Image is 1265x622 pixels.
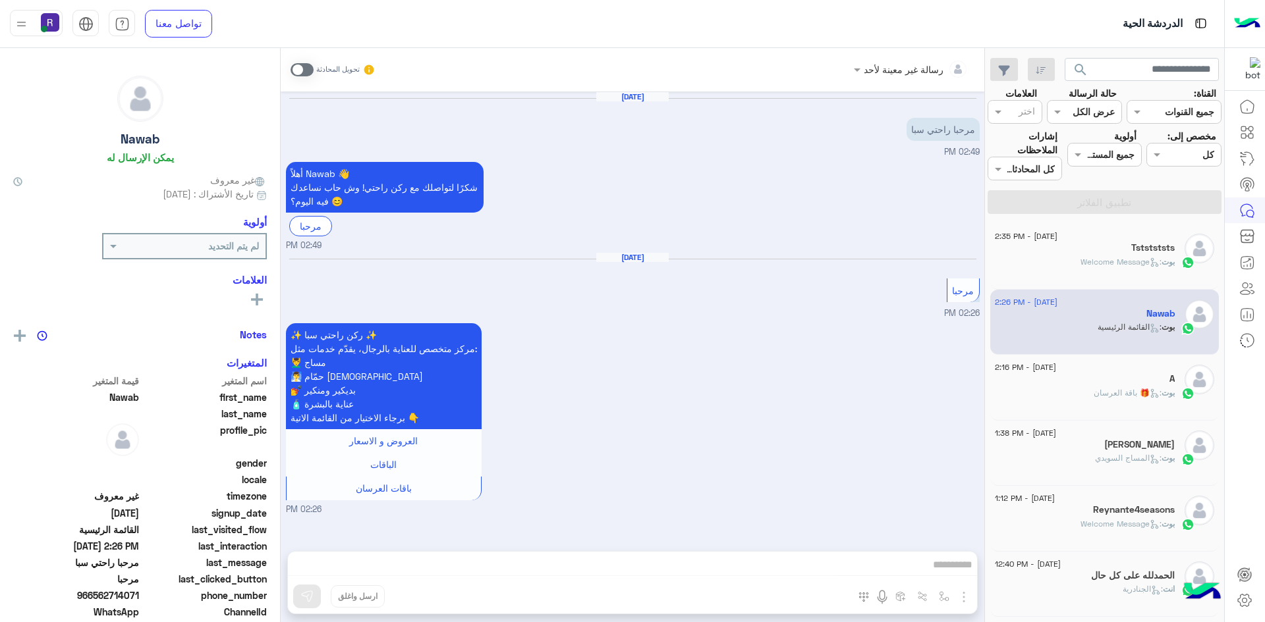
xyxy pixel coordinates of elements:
[1181,322,1195,335] img: WhatsApp
[1123,15,1183,33] p: الدردشة الحية
[13,489,139,503] span: غير معروف
[142,473,267,486] span: locale
[1104,439,1175,450] h5: ابو يحي
[1185,365,1214,394] img: defaultAdmin.png
[1185,496,1214,525] img: defaultAdmin.png
[289,216,332,236] div: مرحبا
[1131,242,1175,253] h5: Tststststs
[142,556,267,569] span: last_message
[118,76,163,121] img: defaultAdmin.png
[995,558,1061,570] span: [DATE] - 12:40 PM
[1081,519,1162,529] span: : Welcome Message
[1073,62,1088,78] span: search
[142,489,267,503] span: timezone
[995,230,1057,242] span: [DATE] - 2:35 PM
[1065,58,1097,86] button: search
[13,588,139,602] span: 966562714071
[107,151,174,163] h6: يمكن الإرسال له
[1093,504,1175,515] h5: Reynante4seasons
[1185,234,1214,263] img: defaultAdmin.png
[13,539,139,553] span: 2025-09-01T11:26:30.479Z
[227,357,267,369] h6: المتغيرات
[286,162,484,213] p: 18/6/2025, 2:49 PM
[13,506,139,520] span: 2025-06-18T11:49:06.043Z
[210,173,267,187] span: غير معروف
[78,16,94,32] img: tab
[1179,569,1225,615] img: hulul-logo.png
[13,456,139,470] span: null
[1091,570,1175,581] h5: الحمدلله على كل حال
[995,361,1056,373] span: [DATE] - 2:16 PM
[142,588,267,602] span: phone_number
[142,456,267,470] span: gender
[1162,453,1175,463] span: بوت
[349,435,418,446] span: العروض و الاسعار
[1019,104,1037,121] div: اختر
[1181,256,1195,269] img: WhatsApp
[1162,388,1175,398] span: بوت
[145,10,212,38] a: تواصل معنا
[142,523,267,536] span: last_visited_flow
[13,572,139,586] span: مرحبا
[13,556,139,569] span: مرحبا راحتي سبا
[596,92,669,101] h6: [DATE]
[13,16,30,32] img: profile
[1167,129,1216,143] label: مخصص إلى:
[13,374,139,388] span: قيمة المتغير
[596,253,669,262] h6: [DATE]
[142,605,267,619] span: ChannelId
[907,118,980,141] p: 18/6/2025, 2:49 PM
[995,427,1056,439] span: [DATE] - 1:38 PM
[14,330,26,342] img: add
[1185,430,1214,460] img: defaultAdmin.png
[13,390,139,404] span: Nawab
[1181,387,1195,400] img: WhatsApp
[142,539,267,553] span: last_interaction
[988,190,1222,214] button: تطبيق الفلاتر
[1193,15,1209,32] img: tab
[944,308,980,318] span: 02:26 PM
[316,65,360,75] small: تحويل المحادثة
[142,423,267,454] span: profile_pic
[109,10,135,38] a: tab
[121,132,159,147] h5: Nawab
[1095,453,1162,463] span: : المساج السويدي
[13,274,267,286] h6: العلامات
[243,216,267,228] h6: أولوية
[1181,453,1195,466] img: WhatsApp
[1162,322,1175,332] span: بوت
[1146,308,1175,319] h5: Nawab
[286,240,322,252] span: 02:49 PM
[115,16,130,32] img: tab
[1114,129,1137,143] label: أولوية
[995,296,1057,308] span: [DATE] - 2:26 PM
[331,585,385,608] button: ارسل واغلق
[286,323,482,429] p: 1/9/2025, 2:26 PM
[13,473,139,486] span: null
[944,147,980,157] span: 02:49 PM
[356,482,412,494] span: باقات العرسان
[1181,518,1195,531] img: WhatsApp
[142,572,267,586] span: last_clicked_button
[995,492,1055,504] span: [DATE] - 1:12 PM
[952,285,974,296] span: مرحبا
[1162,257,1175,267] span: بوت
[1069,86,1117,100] label: حالة الرسالة
[370,459,397,470] span: الباقات
[106,423,139,456] img: defaultAdmin.png
[163,187,254,201] span: تاريخ الأشتراك : [DATE]
[41,13,59,32] img: userImage
[1234,10,1260,38] img: Logo
[1081,257,1162,267] span: : Welcome Message
[1098,322,1162,332] span: : القائمة الرئيسية
[13,605,139,619] span: 2
[13,523,139,536] span: القائمة الرئيسية
[1123,584,1163,594] span: : الجنادرية
[240,328,267,340] h6: Notes
[142,390,267,404] span: first_name
[1194,86,1216,100] label: القناة:
[142,506,267,520] span: signup_date
[37,330,47,341] img: notes
[142,374,267,388] span: اسم المتغير
[988,129,1057,157] label: إشارات الملاحظات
